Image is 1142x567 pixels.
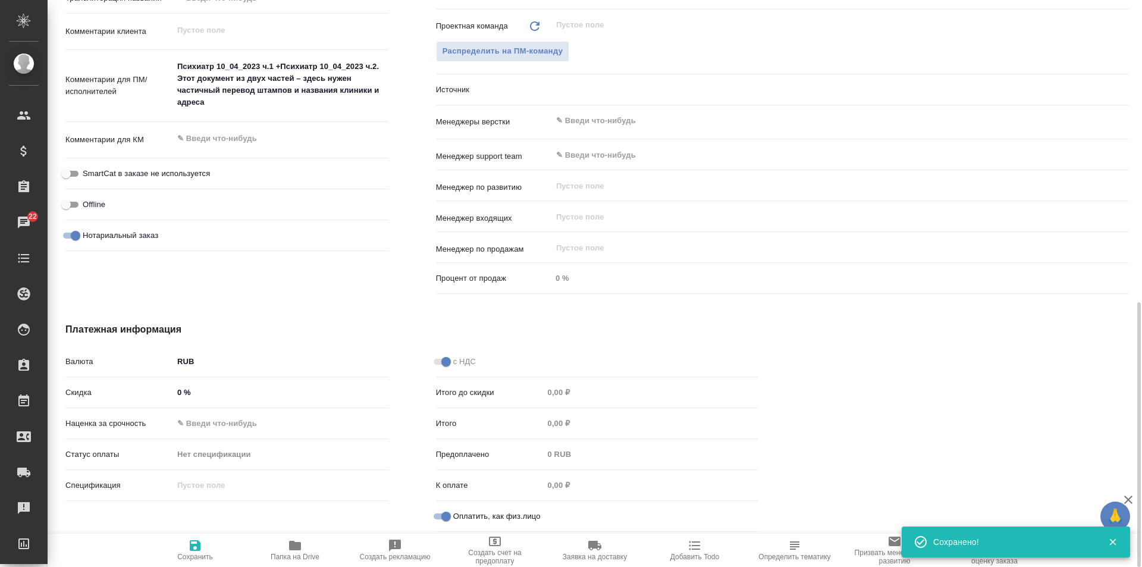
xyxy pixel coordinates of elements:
div: Нет спецификации [173,444,388,465]
span: Создать рекламацию [360,553,431,561]
input: ✎ Введи что-нибудь [555,114,1085,128]
button: Определить тематику [745,534,845,567]
input: Пустое поле [544,446,759,463]
input: Пустое поле [555,178,1101,193]
input: Пустое поле [555,18,1101,32]
button: Распределить на ПМ-команду [436,41,570,62]
span: Offline [83,199,105,211]
button: Создать счет на предоплату [445,534,545,567]
span: Создать счет на предоплату [452,549,538,565]
p: К оплате [436,480,544,491]
p: Предоплачено [436,449,544,461]
p: Статус оплаты [65,449,173,461]
p: Комментарии клиента [65,26,173,37]
input: ✎ Введи что-нибудь [173,384,388,401]
span: Папка на Drive [271,553,319,561]
p: Итого до скидки [436,387,544,399]
span: Оплатить, как физ.лицо [453,510,541,522]
p: Процент от продаж [436,272,551,284]
button: Создать рекламацию [345,534,445,567]
button: Open [1122,120,1125,122]
p: Менеджер support team [436,151,551,162]
span: Заявка на доставку [563,553,627,561]
h4: Платежная информация [65,322,758,337]
button: Заявка на доставку [545,534,645,567]
p: Итого [436,418,544,430]
input: Пустое поле [551,270,1129,287]
span: 22 [21,211,44,223]
button: Призвать менеджера по развитию [845,534,945,567]
span: Призвать менеджера по развитию [852,549,937,565]
button: Закрыть [1100,537,1125,547]
p: Источник [436,84,551,96]
input: ✎ Введи что-нибудь [555,148,1085,162]
span: Добавить Todo [670,553,719,561]
button: 🙏 [1100,502,1130,531]
input: Пустое поле [173,477,388,494]
p: Комментарии для ПМ/исполнителей [65,74,173,98]
button: Папка на Drive [245,534,345,567]
div: RUB [173,352,388,372]
p: Менеджер по продажам [436,243,551,255]
input: Пустое поле [555,240,1101,255]
p: Валюта [65,356,173,368]
button: Сохранить [145,534,245,567]
input: Пустое поле [544,477,759,494]
div: ​ [551,80,1129,100]
p: Спецификация [65,480,173,491]
p: Скидка [65,387,173,399]
a: 22 [3,208,45,237]
input: ✎ Введи что-нибудь [173,415,388,432]
p: Менеджеры верстки [436,116,551,128]
button: Добавить Todo [645,534,745,567]
input: Пустое поле [555,209,1101,224]
span: Распределить на ПМ-команду [443,45,563,58]
span: с НДС [453,356,476,368]
p: Менеджер входящих [436,212,551,224]
p: Проектная команда [436,20,508,32]
p: Менеджер по развитию [436,181,551,193]
input: Пустое поле [544,415,759,432]
p: Комментарии для КМ [65,134,173,146]
input: Пустое поле [544,384,759,401]
span: Определить тематику [758,553,830,561]
span: 🙏 [1105,504,1125,529]
div: Сохранено! [933,536,1090,548]
span: SmartCat в заказе не используется [83,168,210,180]
button: Open [1122,154,1125,156]
span: Сохранить [177,553,213,561]
p: Наценка за срочность [65,418,173,430]
span: Нотариальный заказ [83,230,158,242]
textarea: Психиатр 10_04_2023 ч.1 +Психиатр 10_04_2023 ч.2. Этот документ из двух частей – здесь нужен част... [173,57,388,112]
